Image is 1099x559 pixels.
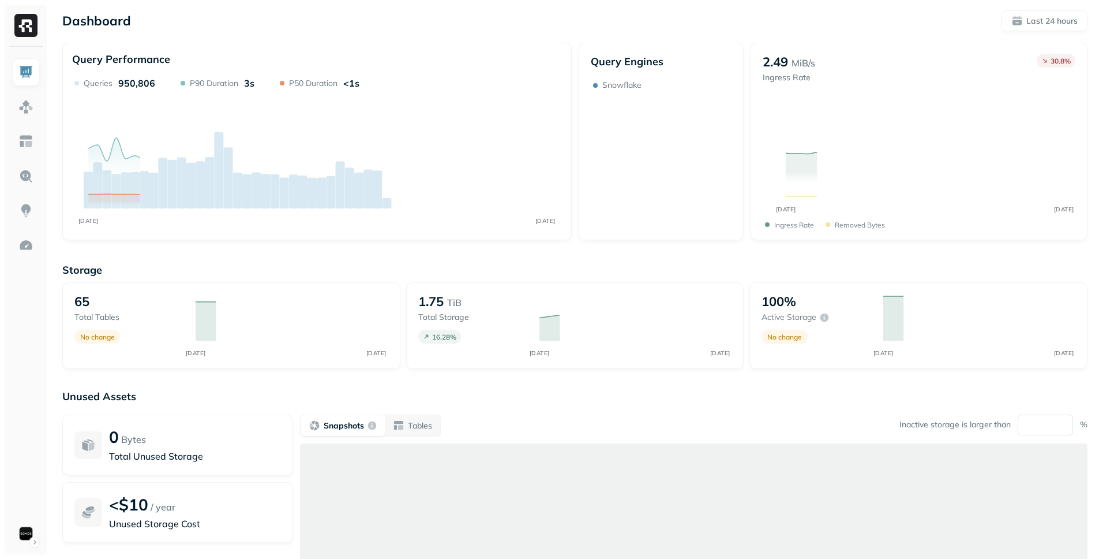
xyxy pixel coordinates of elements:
p: P50 Duration [289,78,337,89]
p: 65 [74,293,89,310]
tspan: [DATE] [775,206,796,213]
p: No change [767,333,802,341]
p: Last 24 hours [1026,16,1078,27]
p: Total tables [74,312,184,323]
p: 0 [109,427,119,447]
p: MiB/s [792,56,815,70]
p: Active storage [762,312,816,323]
p: Queries [84,78,112,89]
button: Last 24 hours [1002,10,1087,31]
p: 100% [762,293,796,310]
p: <1s [343,77,359,89]
p: 30.8 % [1051,57,1071,65]
p: Ingress Rate [763,72,815,83]
p: Query Engines [591,55,732,68]
tspan: [DATE] [1053,349,1074,357]
tspan: [DATE] [366,349,387,357]
tspan: [DATE] [710,349,730,357]
p: Dashboard [62,13,131,29]
p: / year [151,500,175,514]
tspan: [DATE] [529,349,549,357]
img: Query Explorer [18,169,33,184]
p: 16.28 % [432,333,456,341]
img: Assets [18,99,33,114]
img: Ryft [14,14,37,37]
p: Bytes [121,433,146,446]
tspan: [DATE] [78,217,99,224]
p: Total storage [418,312,528,323]
p: 3s [244,77,254,89]
p: Tables [408,420,432,431]
p: Ingress Rate [774,221,814,229]
p: Removed bytes [835,221,885,229]
p: Unused Assets [62,390,1087,403]
p: Snapshots [324,420,364,431]
p: % [1080,419,1087,430]
p: Inactive storage is larger than [899,419,1011,430]
p: Snowflake [602,80,642,91]
img: Optimization [18,238,33,253]
p: Storage [62,263,1087,277]
img: Sonos [18,526,34,542]
img: Asset Explorer [18,134,33,149]
p: TiB [447,296,462,310]
tspan: [DATE] [535,217,556,224]
p: P90 Duration [190,78,238,89]
img: Dashboard [18,65,33,80]
tspan: [DATE] [873,349,893,357]
p: 950,806 [118,77,155,89]
p: <$10 [109,494,148,515]
p: No change [80,333,115,341]
p: Query Performance [72,53,170,66]
img: Insights [18,203,33,218]
p: 2.49 [763,54,788,70]
tspan: [DATE] [186,349,206,357]
p: Unused Storage Cost [109,517,281,531]
tspan: [DATE] [1053,206,1074,213]
p: Total Unused Storage [109,449,281,463]
p: 1.75 [418,293,444,310]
